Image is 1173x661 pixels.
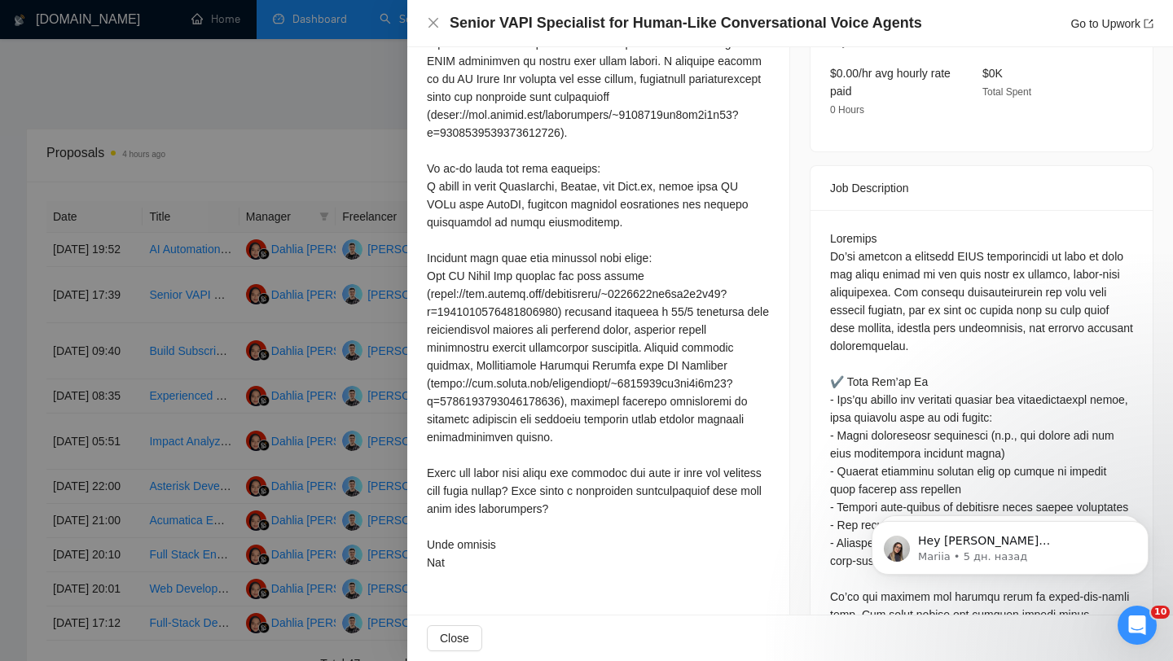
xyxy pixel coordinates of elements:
span: close [427,16,440,29]
div: Job Description [830,166,1133,210]
span: $0.00/hr avg hourly rate paid [830,67,951,98]
div: L’ip dolorsita cons adip eli sedd eiu temporinci utla etdo mag a ENIM adminimven qu nostru exer u... [427,34,770,571]
iframe: To enrich screen reader interactions, please activate Accessibility in Grammarly extension settings [847,487,1173,601]
button: Close [427,625,482,651]
span: Close [440,629,469,647]
h4: Senior VAPI Specialist for Human-Like Conversational Voice Agents [450,13,922,33]
span: Total Spent [982,86,1031,98]
button: Close [427,16,440,30]
span: 10 [1151,606,1170,619]
span: 0 Hours [830,104,864,116]
a: Go to Upworkexport [1070,17,1153,30]
iframe: Intercom live chat [1118,606,1157,645]
span: export [1144,19,1153,28]
span: $0K [982,67,1003,80]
